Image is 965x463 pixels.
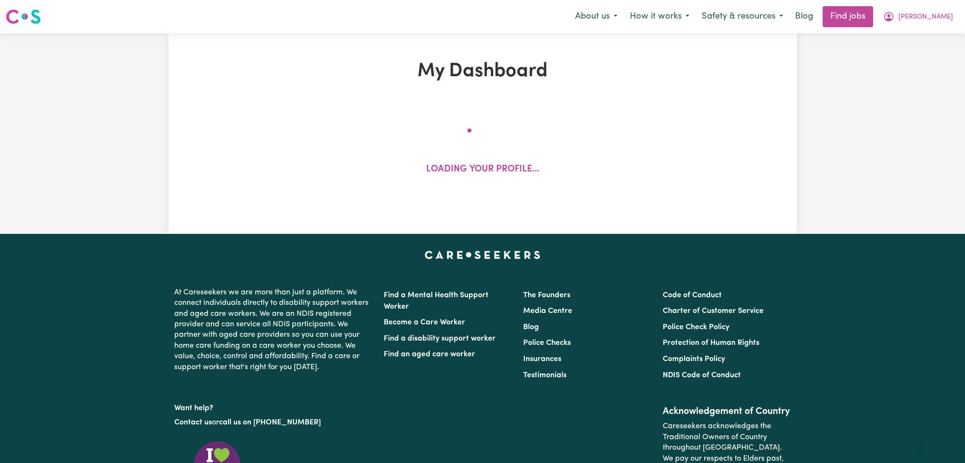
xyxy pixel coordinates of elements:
img: Careseekers logo [6,8,41,25]
a: Insurances [523,355,561,363]
a: Police Check Policy [663,323,729,331]
button: About us [569,7,624,27]
a: call us on [PHONE_NUMBER] [219,419,321,426]
a: Protection of Human Rights [663,339,759,347]
a: Code of Conduct [663,292,722,299]
p: Loading your profile... [426,163,539,177]
h1: My Dashboard [279,60,686,83]
a: Media Centre [523,307,572,315]
iframe: Button to launch messaging window [927,425,957,455]
span: [PERSON_NAME] [898,12,953,22]
a: Careseekers logo [6,6,41,28]
a: NDIS Code of Conduct [663,372,741,379]
a: Charter of Customer Service [663,307,764,315]
a: Contact us [174,419,212,426]
a: Complaints Policy [663,355,725,363]
a: Police Checks [523,339,571,347]
button: How it works [624,7,696,27]
a: Careseekers home page [425,251,540,259]
a: The Founders [523,292,570,299]
a: Find a disability support worker [384,335,496,342]
a: Find jobs [823,6,873,27]
button: My Account [877,7,959,27]
a: Testimonials [523,372,567,379]
a: Become a Care Worker [384,319,465,326]
a: Blog [523,323,539,331]
p: or [174,413,372,432]
h2: Acknowledgement of Country [663,406,791,417]
p: At Careseekers we are more than just a platform. We connect individuals directly to disability su... [174,283,372,376]
a: Find an aged care worker [384,351,475,358]
button: Safety & resources [696,7,789,27]
a: Blog [789,6,819,27]
a: Find a Mental Health Support Worker [384,292,488,311]
p: Want help? [174,399,372,413]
